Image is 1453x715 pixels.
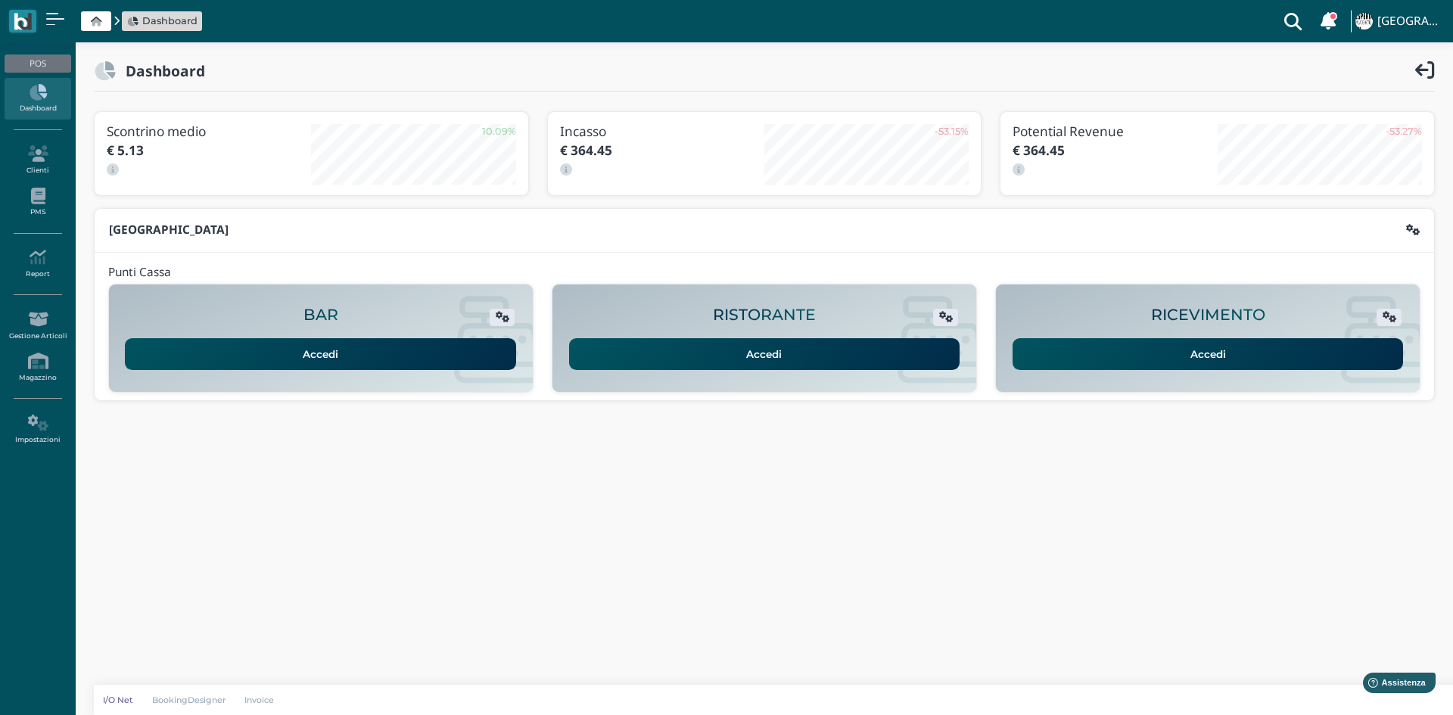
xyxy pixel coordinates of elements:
b: € 5.13 [107,141,144,159]
h3: Scontrino medio [107,124,311,138]
a: Dashboard [5,78,70,120]
a: Magazzino [5,347,70,388]
a: Accedi [569,338,960,370]
a: Dashboard [127,14,198,28]
h2: BAR [303,306,338,324]
span: Dashboard [142,14,198,28]
h4: Punti Cassa [108,266,171,279]
a: Accedi [125,338,516,370]
b: € 364.45 [560,141,612,159]
a: Accedi [1013,338,1404,370]
div: POS [5,54,70,73]
h2: Dashboard [116,63,205,79]
a: Clienti [5,139,70,181]
a: Report [5,243,70,284]
b: € 364.45 [1013,141,1065,159]
a: ... [GEOGRAPHIC_DATA] [1353,3,1444,39]
a: Impostazioni [5,409,70,450]
img: logo [14,13,31,30]
h2: RICEVIMENTO [1151,306,1265,324]
a: PMS [5,182,70,223]
b: [GEOGRAPHIC_DATA] [109,222,229,238]
h3: Potential Revenue [1013,124,1217,138]
h2: RISTORANTE [713,306,816,324]
a: Gestione Articoli [5,305,70,347]
h4: [GEOGRAPHIC_DATA] [1377,15,1444,28]
h3: Incasso [560,124,764,138]
iframe: Help widget launcher [1346,668,1440,702]
span: Assistenza [45,12,100,23]
img: ... [1355,13,1372,30]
